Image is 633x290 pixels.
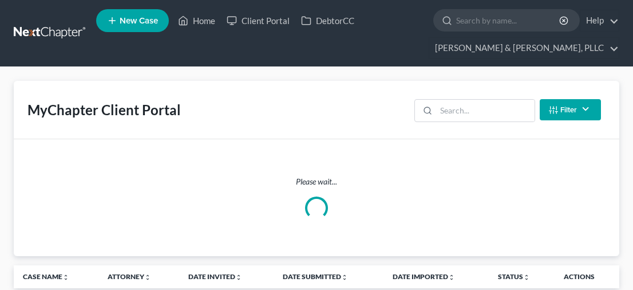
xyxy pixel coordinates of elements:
[456,10,561,31] input: Search by name...
[23,272,69,281] a: Case Nameunfold_more
[580,10,619,31] a: Help
[221,10,295,31] a: Client Portal
[393,272,455,281] a: Date Importedunfold_more
[235,274,242,281] i: unfold_more
[108,272,151,281] a: Attorneyunfold_more
[295,10,360,31] a: DebtorCC
[172,10,221,31] a: Home
[429,38,619,58] a: [PERSON_NAME] & [PERSON_NAME], PLLC
[188,272,242,281] a: Date Invitedunfold_more
[555,265,619,288] th: Actions
[498,272,530,281] a: Statusunfold_more
[283,272,348,281] a: Date Submittedunfold_more
[27,101,181,119] div: MyChapter Client Portal
[448,274,455,281] i: unfold_more
[144,274,151,281] i: unfold_more
[523,274,530,281] i: unfold_more
[341,274,348,281] i: unfold_more
[540,99,601,120] button: Filter
[436,100,534,122] input: Search...
[120,17,158,25] span: New Case
[23,176,610,187] p: Please wait...
[62,274,69,281] i: unfold_more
